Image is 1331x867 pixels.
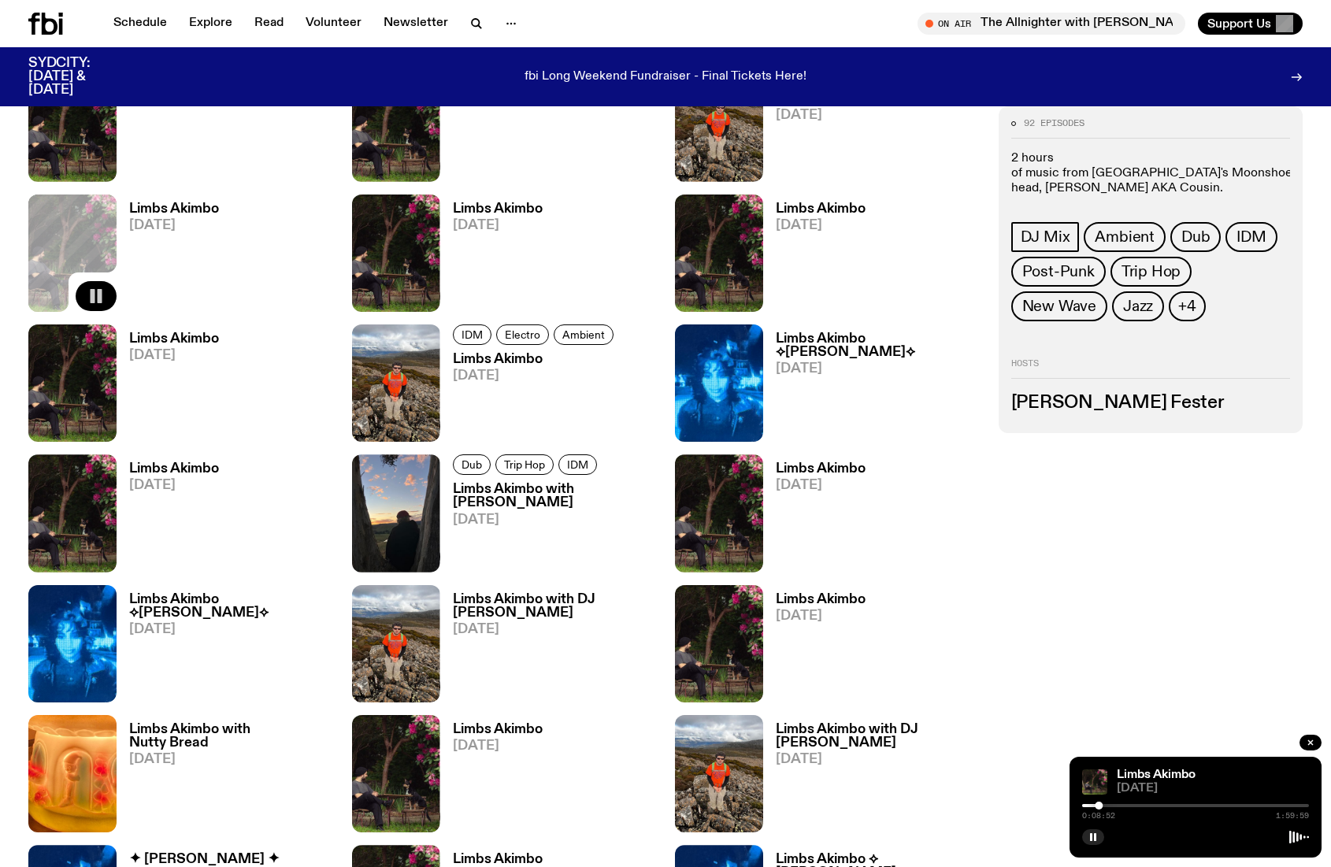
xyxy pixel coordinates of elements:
h3: Limbs Akimbo [776,202,866,216]
span: [DATE] [453,369,618,383]
a: Limbs Akimbo[DATE] [763,202,866,312]
p: fbi Long Weekend Fundraiser - Final Tickets Here! [525,70,806,84]
span: Ambient [1095,228,1155,246]
img: Jackson sits at an outdoor table, legs crossed and gazing at a black and brown dog also sitting a... [28,324,117,442]
a: Limbs Akimbo[DATE] [763,593,866,702]
h3: Limbs Akimbo [776,462,866,476]
h3: Limbs Akimbo ⟡[PERSON_NAME]⟡ [776,332,980,359]
h3: Limbs Akimbo with DJ [PERSON_NAME] [453,593,657,620]
a: Volunteer [296,13,371,35]
a: Limbs Akimbo[DATE] [440,353,618,442]
span: Electro [505,328,540,340]
h3: ✦ [PERSON_NAME] ✦ [129,853,280,866]
span: [DATE] [453,219,543,232]
span: [DATE] [776,479,866,492]
span: [DATE] [453,739,543,753]
a: Limbs Akimbo with DJ [PERSON_NAME][DATE] [440,593,657,702]
h3: Limbs Akimbo with Nutty Bread [129,723,333,750]
a: Jazz [1112,291,1164,321]
img: Jackson sits at an outdoor table, legs crossed and gazing at a black and brown dog also sitting a... [28,64,117,181]
img: Jackson sits at an outdoor table, legs crossed and gazing at a black and brown dog also sitting a... [675,585,763,702]
a: Limbs Akimbo[DATE] [440,202,543,312]
span: [DATE] [129,479,219,492]
a: Trip Hop [495,454,554,475]
a: Limbs Akimbo ⟡[PERSON_NAME]⟡[DATE] [763,332,980,442]
img: Jackson sits at an outdoor table, legs crossed and gazing at a black and brown dog also sitting a... [675,195,763,312]
span: 92 episodes [1024,119,1084,128]
a: IDM [558,454,597,475]
a: Newsletter [374,13,458,35]
a: Limbs Akimbo with [PERSON_NAME][DATE] [440,483,657,572]
a: Limbs Akimbo with Nutty Bread[DATE] [117,723,333,832]
h2: Hosts [1011,359,1291,378]
a: IDM [1225,222,1277,252]
span: IDM [567,459,588,471]
a: Limbs Akimbo [1117,769,1196,781]
a: Jackson sits at an outdoor table, legs crossed and gazing at a black and brown dog also sitting a... [1082,769,1107,795]
span: Trip Hop [504,459,545,471]
a: Ambient [554,324,614,345]
a: Limbs Akimbo[DATE] [763,92,958,181]
a: Electro [496,324,549,345]
a: Ambient [1084,222,1166,252]
a: Dub [453,454,491,475]
a: New Wave [1011,291,1107,321]
h3: Limbs Akimbo [129,462,219,476]
p: 2 hours of music from [GEOGRAPHIC_DATA]'s Moonshoe Label head, [PERSON_NAME] AKA Cousin. [1011,151,1291,197]
h3: Limbs Akimbo [129,202,219,216]
a: Trip Hop [1110,257,1192,287]
span: [DATE] [1117,783,1309,795]
span: IDM [1236,228,1266,246]
h3: Limbs Akimbo [453,353,618,366]
h3: Limbs Akimbo [453,202,543,216]
span: 1:59:59 [1276,812,1309,820]
span: Dub [462,459,482,471]
h3: SYDCITY: [DATE] & [DATE] [28,57,129,97]
span: [DATE] [776,609,866,623]
span: [DATE] [776,753,980,766]
span: Dub [1181,228,1210,246]
a: DJ Mix [1011,222,1080,252]
a: Schedule [104,13,176,35]
a: Dub [1170,222,1221,252]
span: Trip Hop [1122,263,1181,280]
img: Jackson sits at an outdoor table, legs crossed and gazing at a black and brown dog also sitting a... [352,715,440,832]
span: [DATE] [776,219,866,232]
h3: Limbs Akimbo with [PERSON_NAME] [453,483,657,509]
h3: Limbs Akimbo [776,593,866,606]
img: Jackson sits at an outdoor table, legs crossed and gazing at a black and brown dog also sitting a... [28,454,117,572]
img: A blonde woman wearing a black hoodie and red cap sitting in a tree, looking out at a sunset over... [352,454,440,572]
a: Read [245,13,293,35]
button: +4 [1169,291,1206,321]
a: Post-Punk [1011,257,1106,287]
span: 0:08:52 [1082,812,1115,820]
h3: Limbs Akimbo [453,723,543,736]
span: [DATE] [453,623,657,636]
h3: Limbs Akimbo ⟡[PERSON_NAME]⟡ [129,593,333,620]
a: Limbs Akimbo with DJ [PERSON_NAME][DATE] [763,723,980,832]
span: Ambient [562,328,605,340]
a: Limbs Akimbo[DATE] [117,462,219,572]
h3: Limbs Akimbo with DJ [PERSON_NAME] [776,723,980,750]
a: Limbs Akimbo[DATE] [763,462,866,572]
button: Support Us [1198,13,1303,35]
span: [DATE] [776,109,958,122]
h3: Limbs Akimbo [453,853,543,866]
span: Jazz [1123,298,1153,315]
a: Limbs Akimbo[DATE] [117,332,219,442]
a: Limbs Akimbo[DATE] [117,202,219,312]
span: DJ Mix [1021,228,1070,246]
span: [DATE] [129,219,219,232]
span: [DATE] [776,362,980,376]
a: Limbs Akimbo ⟡[PERSON_NAME]⟡[DATE] [117,593,333,702]
span: [DATE] [129,753,333,766]
a: Limbs Akimbo[DATE] [117,72,219,181]
img: Jackson sits at an outdoor table, legs crossed and gazing at a black and brown dog also sitting a... [675,454,763,572]
span: New Wave [1022,298,1096,315]
span: +4 [1178,298,1196,315]
a: Explore [180,13,242,35]
span: [DATE] [129,623,333,636]
a: IDM [453,324,491,345]
a: Limbs Akimbo[DATE] [440,72,543,181]
span: Support Us [1207,17,1271,31]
